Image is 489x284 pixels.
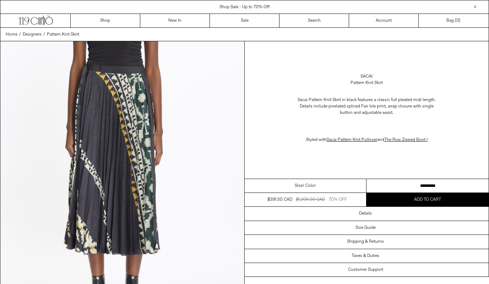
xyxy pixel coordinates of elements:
a: Sale [210,14,279,27]
div: 70% OFF [329,196,347,203]
span: Home [6,32,17,37]
span: Styled with and [306,137,428,143]
a: Bag () [419,14,488,27]
span: / Color [303,183,316,189]
h3: Size Guide [355,225,376,230]
a: Sacai [360,73,373,80]
span: Add to cart [414,197,441,203]
h3: Details [359,211,372,216]
h3: Taxes & Duties [352,253,379,258]
h3: Customer Support [348,267,383,272]
a: Shop Sale - Up to 70% Off [219,4,270,10]
h3: Shipping & Returns [347,239,384,244]
a: The Row Zipped Boot I [384,137,428,143]
a: Designers [23,31,42,38]
a: Search [279,14,349,27]
span: Size [295,183,303,189]
a: Home [6,31,17,38]
span: ) [456,17,460,24]
div: $1,305.00 CAD [296,196,325,203]
a: Shop [71,14,140,27]
span: Designers [23,32,42,37]
a: Account [349,14,419,27]
div: $391.50 CAD [267,196,292,203]
a: Sacai Pattern Knit Pullover [327,137,377,143]
span: / [19,31,21,38]
a: New In [140,14,210,27]
button: Add to cart [366,193,489,206]
span: Pattern Knit Skirt [47,32,79,37]
span: / [43,31,45,38]
div: Pattern Knit Skirt [351,80,383,86]
p: Sacai Pattern Knit Skirt in black features a classic full pleated midi length. Details include pi... [295,93,438,120]
span: 0 [456,18,459,23]
a: Pattern Knit Skirt [47,31,79,38]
